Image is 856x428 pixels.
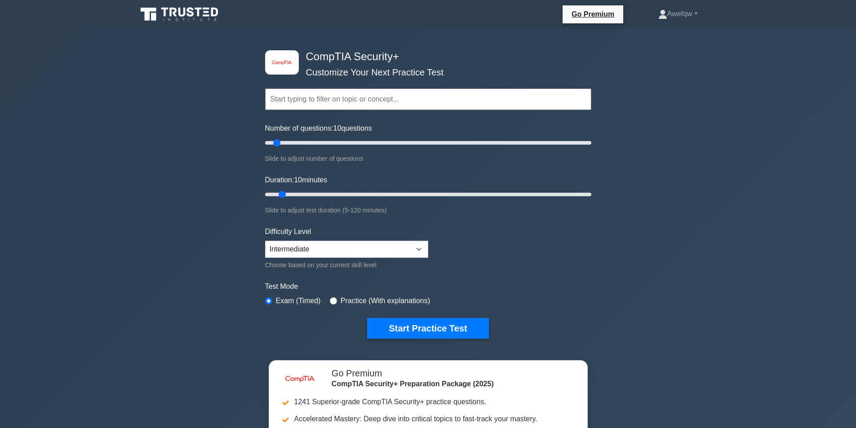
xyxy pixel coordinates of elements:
div: Slide to adjust test duration (5-120 minutes) [265,205,591,216]
span: 10 [294,176,302,184]
a: Go Premium [566,9,620,20]
div: Slide to adjust number of questions [265,153,591,164]
div: Choose based on your current skill level [265,260,428,270]
input: Start typing to filter on topic or concept... [265,88,591,110]
label: Practice (With explanations) [341,296,430,306]
a: Awefqw [637,5,719,23]
label: Duration: minutes [265,175,328,185]
span: 10 [333,124,342,132]
label: Difficulty Level [265,226,311,237]
label: Exam (Timed) [276,296,321,306]
label: Test Mode [265,281,591,292]
button: Start Practice Test [367,318,488,339]
h4: CompTIA Security+ [302,50,547,63]
label: Number of questions: questions [265,123,372,134]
